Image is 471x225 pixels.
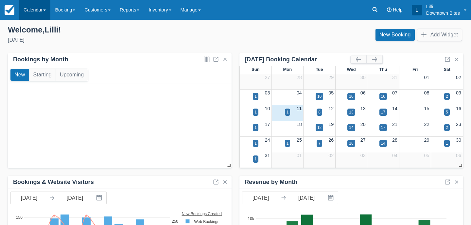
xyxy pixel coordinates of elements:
[446,109,448,115] div: 5
[360,153,366,158] a: 03
[287,140,289,146] div: 1
[379,67,387,72] span: Thu
[426,3,460,10] p: Lilli
[360,90,366,95] a: 06
[456,137,461,143] a: 30
[254,93,257,99] div: 1
[288,192,325,204] input: End Date
[424,106,429,111] a: 15
[424,75,429,80] a: 01
[392,122,397,127] a: 21
[254,109,257,115] div: 1
[252,67,259,72] span: Sun
[347,67,356,72] span: Wed
[328,137,334,143] a: 26
[318,140,321,146] div: 7
[424,122,429,127] a: 22
[456,75,461,80] a: 02
[265,75,270,80] a: 27
[265,137,270,143] a: 24
[328,90,334,95] a: 05
[8,36,230,44] div: [DATE]
[446,140,448,146] div: 1
[444,67,450,72] span: Sat
[254,156,257,162] div: 1
[56,69,88,81] button: Upcoming
[412,67,418,72] span: Fri
[360,106,366,111] a: 13
[328,75,334,80] a: 29
[283,67,292,72] span: Mon
[360,137,366,143] a: 27
[317,125,322,131] div: 12
[446,125,448,131] div: 2
[349,140,353,146] div: 16
[328,122,334,127] a: 19
[287,109,289,115] div: 1
[325,192,338,204] button: Interact with the calendar and add the check-in date for your trip.
[254,140,257,146] div: 1
[392,90,397,95] a: 07
[13,178,94,186] div: Bookings & Website Visitors
[297,122,302,127] a: 18
[10,69,29,81] button: New
[297,153,302,158] a: 01
[328,153,334,158] a: 02
[417,29,462,41] button: Add Widget
[5,5,14,15] img: checkfront-main-nav-mini-logo.png
[381,109,385,115] div: 17
[57,192,93,204] input: End Date
[265,122,270,127] a: 17
[456,106,461,111] a: 16
[8,25,230,35] div: Welcome , Lilli !
[297,90,302,95] a: 04
[375,29,415,41] a: New Booking
[446,93,448,99] div: 2
[297,106,302,111] a: 11
[11,192,47,204] input: Start Date
[316,67,323,72] span: Tue
[381,93,385,99] div: 10
[265,153,270,158] a: 31
[93,192,106,204] button: Interact with the calendar and add the check-in date for your trip.
[424,137,429,143] a: 29
[265,106,270,111] a: 10
[245,56,351,63] div: [DATE] Booking Calendar
[392,153,397,158] a: 04
[29,69,56,81] button: Starting
[424,153,429,158] a: 05
[381,125,385,131] div: 17
[317,93,322,99] div: 10
[456,90,461,95] a: 09
[297,75,302,80] a: 28
[456,153,461,158] a: 06
[349,109,353,115] div: 13
[393,7,403,12] span: Help
[254,125,257,131] div: 1
[297,137,302,143] a: 25
[318,109,321,115] div: 8
[13,56,68,63] div: Bookings by Month
[456,122,461,127] a: 23
[265,90,270,95] a: 03
[182,211,222,216] text: New Bookings Created
[381,140,385,146] div: 14
[242,192,279,204] input: Start Date
[360,122,366,127] a: 20
[392,75,397,80] a: 31
[392,137,397,143] a: 28
[349,93,353,99] div: 10
[392,106,397,111] a: 14
[387,8,392,12] i: Help
[328,106,334,111] a: 12
[412,5,422,15] div: L
[426,10,460,16] p: Downtown Bites
[424,90,429,95] a: 08
[349,125,353,131] div: 14
[245,178,297,186] div: Revenue by Month
[360,75,366,80] a: 30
